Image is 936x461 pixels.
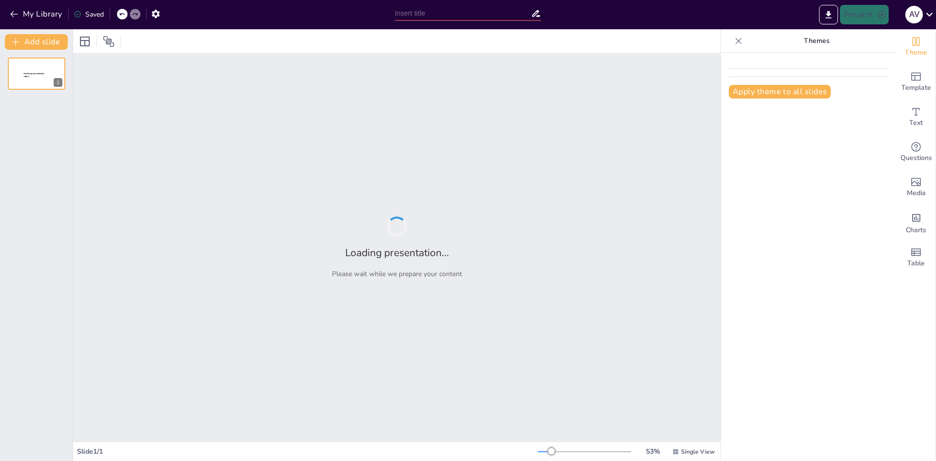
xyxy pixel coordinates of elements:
[8,58,65,90] div: 1
[77,34,93,49] div: Layout
[897,205,936,240] div: Add charts and graphs
[746,29,887,53] p: Themes
[54,78,62,87] div: 1
[906,225,926,236] span: Charts
[5,34,68,50] button: Add slide
[7,6,66,22] button: My Library
[103,36,115,47] span: Position
[897,64,936,100] div: Add ready made slides
[907,188,926,199] span: Media
[729,85,831,99] button: Apply theme to all slides
[909,118,923,128] span: Text
[900,153,932,163] span: Questions
[901,82,931,93] span: Template
[897,240,936,275] div: Add a table
[897,100,936,135] div: Add text boxes
[907,258,925,269] span: Table
[897,135,936,170] div: Get real-time input from your audience
[905,47,927,58] span: Theme
[395,6,531,20] input: Insert title
[332,269,462,279] p: Please wait while we prepare your content
[77,447,538,456] div: Slide 1 / 1
[897,29,936,64] div: Change the overall theme
[681,448,715,456] span: Single View
[74,10,104,19] div: Saved
[641,447,664,456] div: 53 %
[819,5,838,24] button: Export to PowerPoint
[840,5,889,24] button: Present
[905,5,923,24] button: A V
[897,170,936,205] div: Add images, graphics, shapes or video
[345,246,449,260] h2: Loading presentation...
[24,73,44,78] span: Sendsteps presentation editor
[905,6,923,23] div: A V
